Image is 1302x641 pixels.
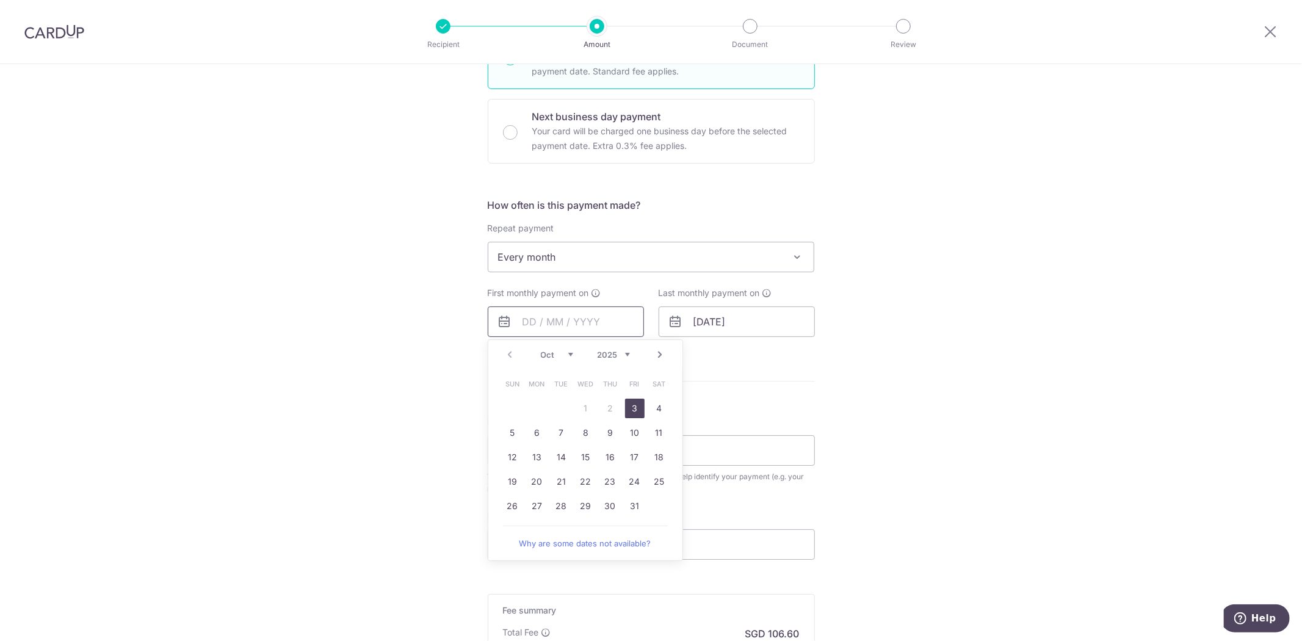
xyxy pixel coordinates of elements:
a: 31 [625,496,645,516]
a: 21 [552,472,571,491]
a: 30 [601,496,620,516]
span: Every month [488,242,815,272]
a: 4 [649,399,669,418]
a: 12 [503,447,523,467]
a: 24 [625,472,645,491]
a: 10 [625,423,645,443]
a: 15 [576,447,596,467]
span: Wednesday [576,374,596,394]
p: Next business day payment [532,109,800,124]
p: Review [858,38,949,51]
a: 26 [503,496,523,516]
span: Saturday [649,374,669,394]
label: Repeat payment [488,222,554,234]
p: Your card will be charged three business days before the selected payment date. Standard fee appl... [532,49,800,79]
span: Last monthly payment on [659,287,760,299]
p: Recipient [398,38,488,51]
h5: Fee summary [503,604,800,617]
input: DD / MM / YYYY [488,306,644,337]
span: Thursday [601,374,620,394]
span: Tuesday [552,374,571,394]
a: 6 [527,423,547,443]
iframe: Opens a widget where you can find more information [1224,604,1290,635]
h5: How often is this payment made? [488,198,815,212]
span: First monthly payment on [488,287,589,299]
a: 22 [576,472,596,491]
a: 25 [649,472,669,491]
a: 7 [552,423,571,443]
a: 16 [601,447,620,467]
a: 27 [527,496,547,516]
a: 9 [601,423,620,443]
a: 3 [625,399,645,418]
span: Sunday [503,374,523,394]
a: 13 [527,447,547,467]
input: DD / MM / YYYY [659,306,815,337]
span: Monday [527,374,547,394]
a: 11 [649,423,669,443]
img: CardUp [24,24,84,39]
p: Total Fee [503,626,539,639]
a: 28 [552,496,571,516]
span: Friday [625,374,645,394]
a: 17 [625,447,645,467]
a: 5 [503,423,523,443]
p: Amount [552,38,642,51]
a: 20 [527,472,547,491]
p: SGD 106.60 [745,626,800,641]
a: 18 [649,447,669,467]
a: Why are some dates not available? [503,531,668,556]
span: Every month [488,242,814,272]
a: 29 [576,496,596,516]
a: 23 [601,472,620,491]
a: 8 [576,423,596,443]
a: 19 [503,472,523,491]
p: Your card will be charged one business day before the selected payment date. Extra 0.3% fee applies. [532,124,800,153]
a: 14 [552,447,571,467]
p: Document [705,38,795,51]
a: Next [653,347,668,362]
